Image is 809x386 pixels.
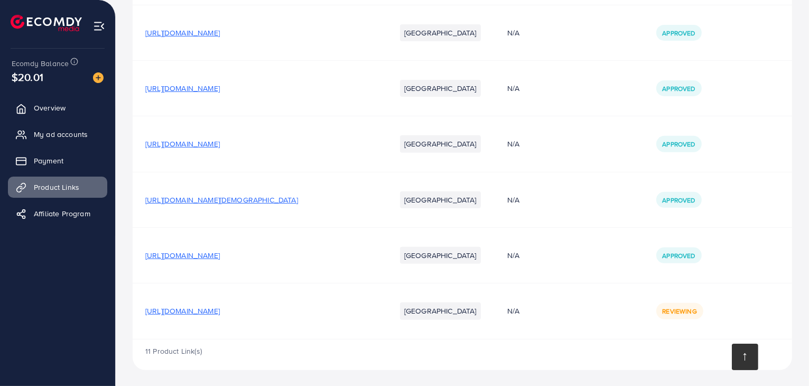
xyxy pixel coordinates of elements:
span: Approved [663,140,695,149]
span: Ecomdy Balance [12,58,69,69]
span: N/A [507,250,519,261]
span: [URL][DOMAIN_NAME] [145,306,220,316]
li: [GEOGRAPHIC_DATA] [400,247,481,264]
span: [URL][DOMAIN_NAME] [145,83,220,94]
span: My ad accounts [34,129,88,140]
li: [GEOGRAPHIC_DATA] [400,24,481,41]
span: [URL][DOMAIN_NAME] [145,139,220,149]
span: N/A [507,306,519,316]
span: N/A [507,195,519,205]
span: Approved [663,29,695,38]
span: [URL][DOMAIN_NAME] [145,27,220,38]
iframe: Chat [764,338,801,378]
span: Product Links [34,182,79,192]
img: image [93,72,104,83]
span: Overview [34,103,66,113]
a: Overview [8,97,107,118]
span: 11 Product Link(s) [145,346,202,356]
a: Product Links [8,177,107,198]
span: [URL][DOMAIN_NAME] [145,250,220,261]
li: [GEOGRAPHIC_DATA] [400,302,481,319]
a: My ad accounts [8,124,107,145]
span: Approved [663,251,695,260]
span: Payment [34,155,63,166]
span: Approved [663,196,695,205]
span: Approved [663,84,695,93]
a: Affiliate Program [8,203,107,224]
span: N/A [507,83,519,94]
img: menu [93,20,105,32]
span: $20.01 [12,69,43,85]
span: Affiliate Program [34,208,90,219]
span: N/A [507,139,519,149]
span: Reviewing [663,307,697,316]
li: [GEOGRAPHIC_DATA] [400,80,481,97]
li: [GEOGRAPHIC_DATA] [400,191,481,208]
a: Payment [8,150,107,171]
img: logo [11,15,82,31]
span: N/A [507,27,519,38]
span: [URL][DOMAIN_NAME][DEMOGRAPHIC_DATA] [145,195,298,205]
li: [GEOGRAPHIC_DATA] [400,135,481,152]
